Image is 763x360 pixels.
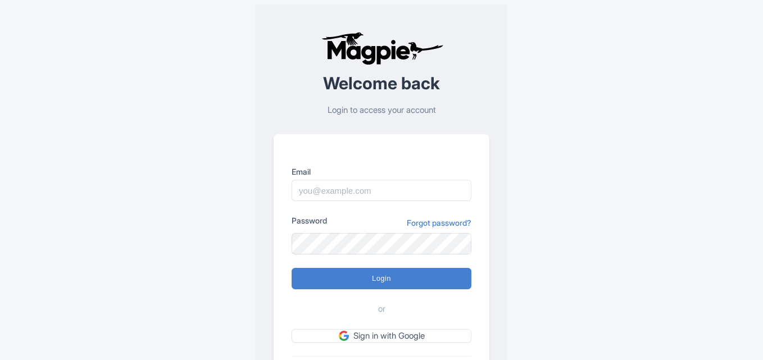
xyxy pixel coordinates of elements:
[339,331,349,341] img: google.svg
[274,74,489,93] h2: Welcome back
[292,329,471,343] a: Sign in with Google
[319,31,445,65] img: logo-ab69f6fb50320c5b225c76a69d11143b.png
[274,104,489,117] p: Login to access your account
[292,215,327,226] label: Password
[292,166,471,177] label: Email
[407,217,471,229] a: Forgot password?
[292,268,471,289] input: Login
[292,180,471,201] input: you@example.com
[378,303,385,316] span: or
